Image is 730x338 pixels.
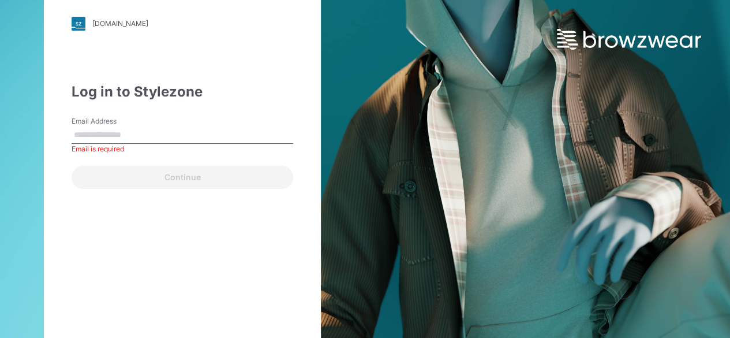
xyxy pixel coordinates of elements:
[92,19,148,28] div: [DOMAIN_NAME]
[72,81,293,102] div: Log in to Stylezone
[72,116,152,127] label: Email Address
[72,17,293,31] a: [DOMAIN_NAME]
[72,144,293,154] div: Email is required
[72,17,85,31] img: stylezone-logo.562084cfcfab977791bfbf7441f1a819.svg
[557,29,701,50] img: browzwear-logo.e42bd6dac1945053ebaf764b6aa21510.svg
